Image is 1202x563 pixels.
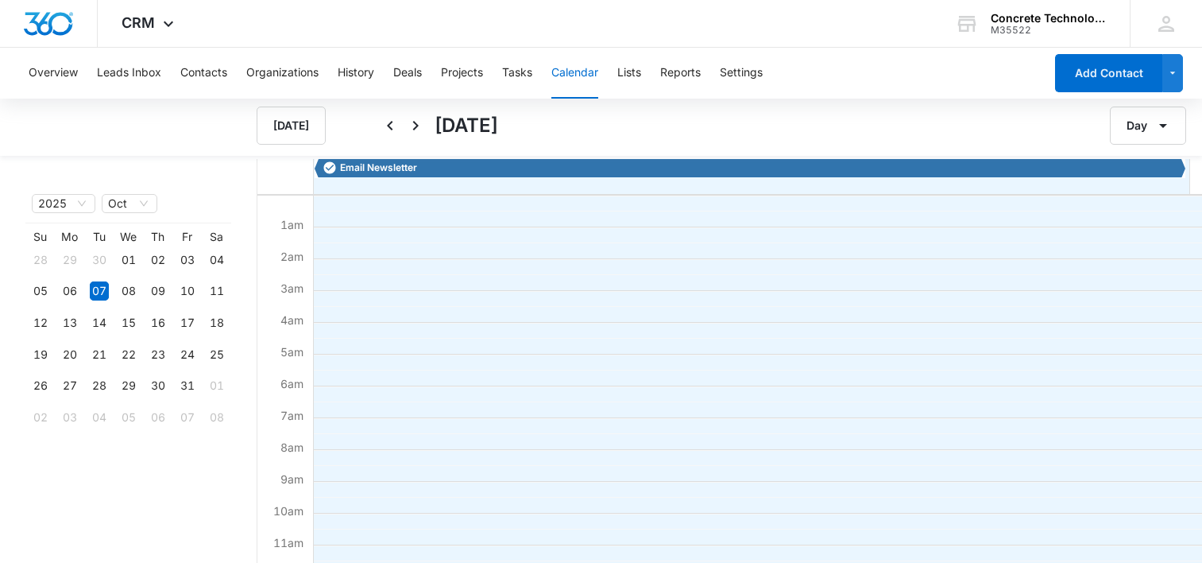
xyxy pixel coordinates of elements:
[257,107,326,145] button: [DATE]
[276,218,307,231] span: 1am
[31,313,50,332] div: 12
[84,371,114,402] td: 2025-10-28
[119,345,138,364] div: 22
[991,25,1107,36] div: account id
[55,230,84,244] th: Mo
[31,376,50,395] div: 26
[90,313,109,332] div: 14
[90,345,109,364] div: 21
[31,408,50,427] div: 02
[720,48,763,99] button: Settings
[60,376,79,395] div: 27
[60,345,79,364] div: 20
[207,376,226,395] div: 01
[660,48,701,99] button: Reports
[143,371,172,402] td: 2025-10-30
[143,276,172,308] td: 2025-10-09
[143,244,172,276] td: 2025-10-02
[25,244,55,276] td: 2025-09-28
[149,313,168,332] div: 16
[172,402,202,433] td: 2025-11-07
[84,307,114,339] td: 2025-10-14
[25,371,55,402] td: 2025-10-26
[119,281,138,301] div: 08
[202,371,231,402] td: 2025-11-01
[338,48,374,99] button: History
[149,408,168,427] div: 06
[84,402,114,433] td: 2025-11-04
[435,111,498,140] h1: [DATE]
[31,345,50,364] div: 19
[55,276,84,308] td: 2025-10-06
[202,339,231,371] td: 2025-10-25
[178,281,197,301] div: 10
[269,536,307,549] span: 11am
[202,230,231,244] th: Sa
[25,402,55,433] td: 2025-11-02
[1110,107,1186,145] button: Day
[172,339,202,371] td: 2025-10-24
[31,250,50,270] div: 28
[149,376,168,395] div: 30
[29,48,78,99] button: Overview
[60,408,79,427] div: 03
[393,48,422,99] button: Deals
[178,345,197,364] div: 24
[172,244,202,276] td: 2025-10-03
[143,230,172,244] th: Th
[114,371,143,402] td: 2025-10-29
[207,281,226,301] div: 11
[55,339,84,371] td: 2025-10-20
[269,504,307,518] span: 10am
[55,307,84,339] td: 2025-10-13
[202,402,231,433] td: 2025-11-08
[25,307,55,339] td: 2025-10-12
[114,307,143,339] td: 2025-10-15
[114,230,143,244] th: We
[202,244,231,276] td: 2025-10-04
[25,339,55,371] td: 2025-10-19
[246,48,319,99] button: Organizations
[377,113,403,138] button: Back
[108,195,151,212] span: Oct
[149,250,168,270] div: 02
[143,339,172,371] td: 2025-10-23
[84,244,114,276] td: 2025-09-30
[90,376,109,395] div: 28
[276,472,307,486] span: 9am
[1055,54,1162,92] button: Add Contact
[60,250,79,270] div: 29
[319,161,1181,175] div: Email Newsletter
[991,12,1107,25] div: account name
[97,48,161,99] button: Leads Inbox
[276,345,307,359] span: 5am
[207,408,226,427] div: 08
[207,345,226,364] div: 25
[202,307,231,339] td: 2025-10-18
[55,402,84,433] td: 2025-11-03
[114,244,143,276] td: 2025-10-01
[276,409,307,422] span: 7am
[60,313,79,332] div: 13
[276,281,307,295] span: 3am
[172,371,202,402] td: 2025-10-31
[276,313,307,327] span: 4am
[119,313,138,332] div: 15
[119,250,138,270] div: 01
[276,441,307,454] span: 8am
[178,376,197,395] div: 31
[60,281,79,301] div: 06
[114,276,143,308] td: 2025-10-08
[55,371,84,402] td: 2025-10-27
[617,48,641,99] button: Lists
[403,113,428,138] button: Next
[119,408,138,427] div: 05
[172,230,202,244] th: Fr
[178,313,197,332] div: 17
[84,276,114,308] td: 2025-10-07
[38,195,89,212] span: 2025
[441,48,483,99] button: Projects
[114,402,143,433] td: 2025-11-05
[180,48,227,99] button: Contacts
[90,281,109,301] div: 07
